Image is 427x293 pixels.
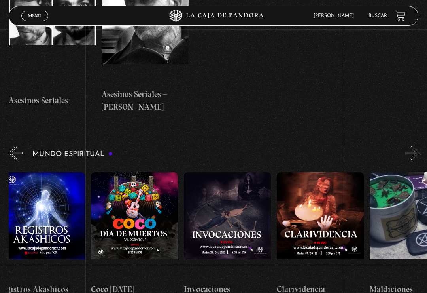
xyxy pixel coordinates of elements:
[395,10,406,21] a: View your shopping cart
[26,20,44,26] span: Cerrar
[405,146,419,160] button: Next
[9,94,96,107] h4: Asesinos Seriales
[9,146,23,160] button: Previous
[102,88,189,113] h4: Asesinos Seriales – [PERSON_NAME]
[32,150,113,158] h3: Mundo Espiritual
[310,13,362,18] span: [PERSON_NAME]
[368,13,387,18] a: Buscar
[28,13,41,18] span: Menu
